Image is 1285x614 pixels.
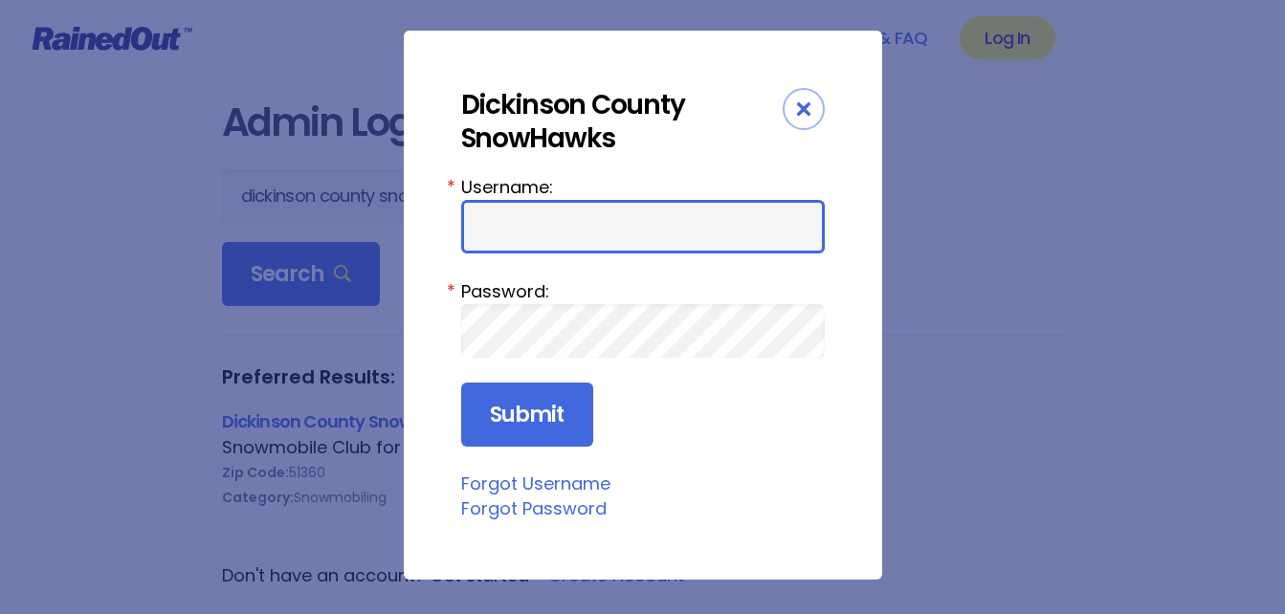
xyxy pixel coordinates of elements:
input: Submit [461,383,593,448]
div: Dickinson County SnowHawks [461,88,783,155]
a: Forgot Username [461,471,610,495]
label: Username: [461,174,825,200]
label: Password: [461,278,825,304]
a: Forgot Password [461,496,607,520]
div: Close [783,88,825,130]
